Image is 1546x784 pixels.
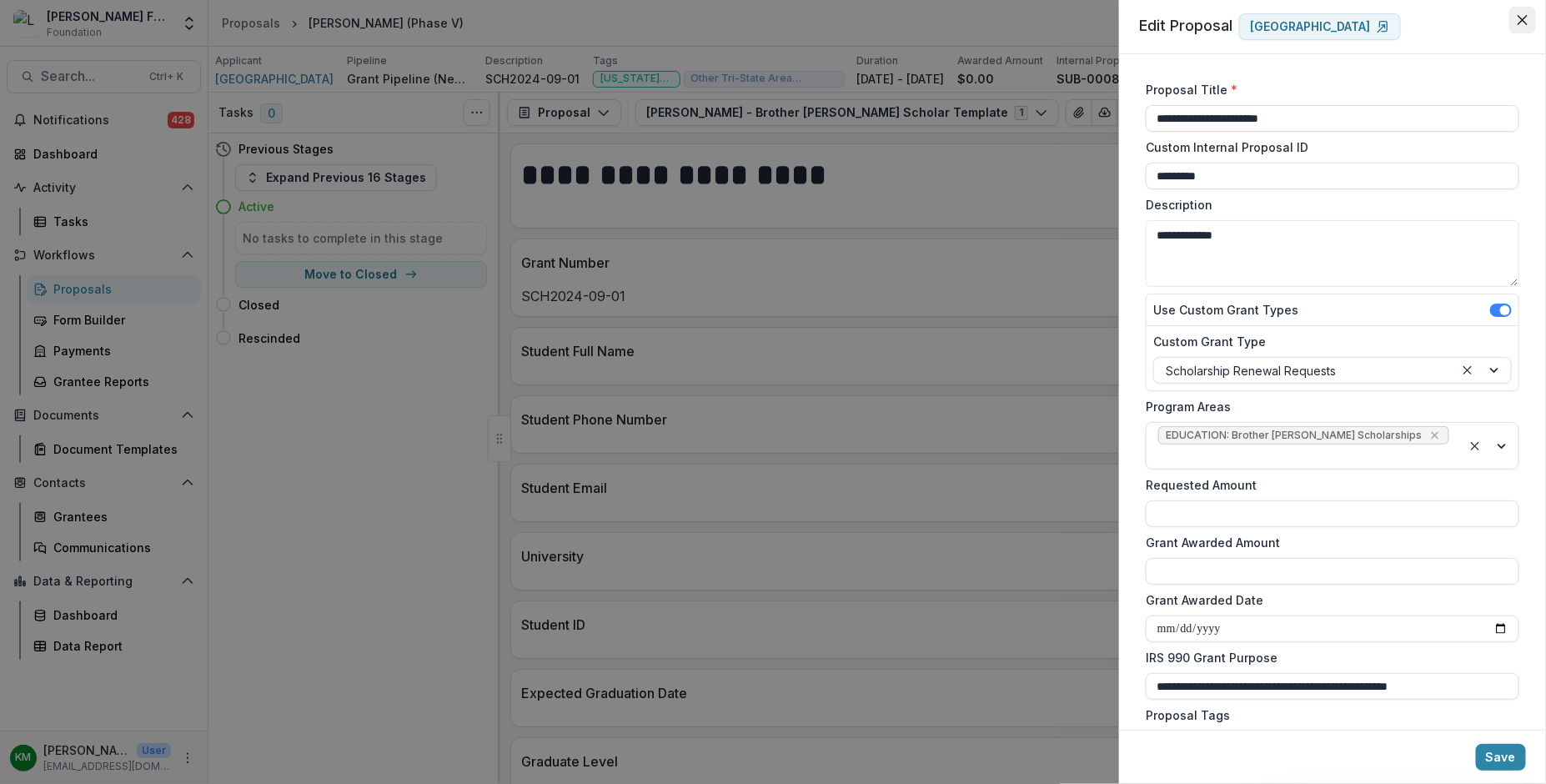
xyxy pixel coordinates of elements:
[1476,744,1526,771] button: Save
[1146,398,1509,415] label: Program Areas
[1427,427,1443,444] div: Remove EDUCATION: Brother Kearney Scholarships
[1139,17,1232,34] span: Edit Proposal
[1146,591,1509,609] label: Grant Awarded Date
[1465,436,1485,456] div: Clear selected options
[1146,649,1509,666] label: IRS 990 Grant Purpose
[1153,301,1298,319] label: Use Custom Grant Types
[1146,476,1509,494] label: Requested Amount
[1146,138,1509,156] label: Custom Internal Proposal ID
[1146,196,1509,214] label: Description
[1153,333,1502,350] label: Custom Grant Type
[1146,81,1509,98] label: Proposal Title
[1239,13,1401,40] a: [GEOGRAPHIC_DATA]
[1146,534,1509,551] label: Grant Awarded Amount
[1166,430,1422,441] span: EDUCATION: Brother [PERSON_NAME] Scholarships
[1146,706,1509,724] label: Proposal Tags
[1509,7,1536,33] button: Close
[1458,360,1478,380] div: Clear selected options
[1250,20,1370,34] p: [GEOGRAPHIC_DATA]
